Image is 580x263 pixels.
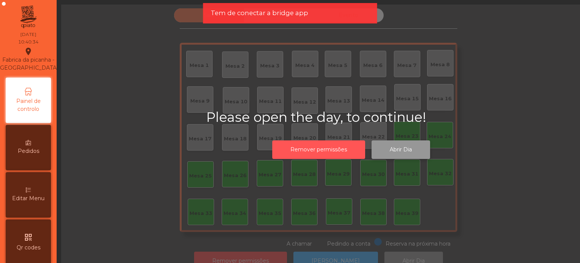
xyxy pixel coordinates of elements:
button: Abrir Dia [372,140,430,159]
h2: Please open the day, to continue! [206,109,496,125]
span: Qr codes [17,244,40,252]
button: Remover permissões [272,140,365,159]
div: [DATE] [20,31,36,38]
i: location_on [24,47,33,56]
span: Editar Menu [12,195,45,202]
i: qr_code [24,233,33,242]
span: Painel de controlo [8,97,49,113]
div: 10:40:34 [18,39,39,45]
span: Tem de conectar a bridge app [211,8,308,18]
img: qpiato [19,4,37,30]
span: Pedidos [18,147,39,155]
